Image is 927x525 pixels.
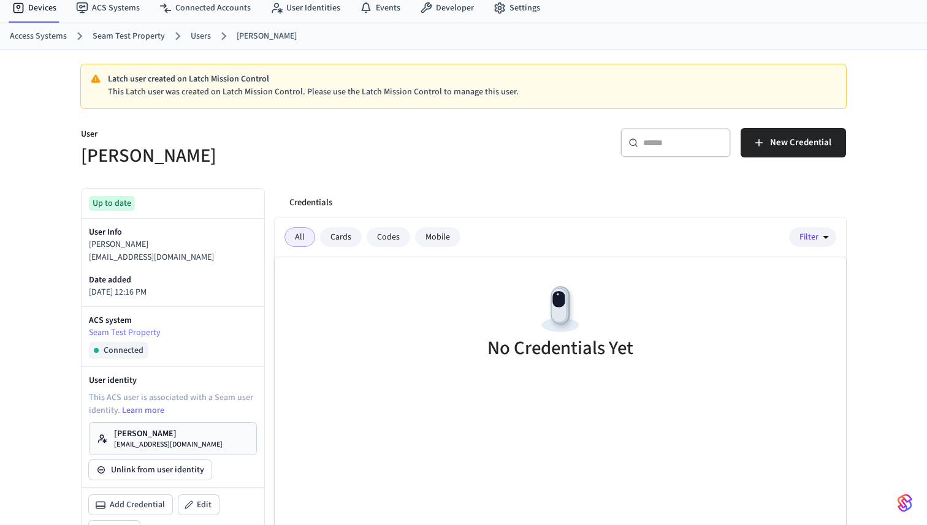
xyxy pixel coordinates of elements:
[367,227,410,247] div: Codes
[770,135,831,151] span: New Credential
[89,327,257,339] a: Seam Test Property
[89,274,257,286] p: Date added
[741,128,846,157] button: New Credential
[89,286,257,299] p: [DATE] 12:16 PM
[81,143,456,168] h5: [PERSON_NAME]
[89,495,172,515] button: Add Credential
[89,226,257,238] p: User Info
[320,227,362,247] div: Cards
[10,30,67,43] a: Access Systems
[110,499,165,511] span: Add Credential
[789,227,836,247] button: Filter
[533,282,588,337] img: Devices Empty State
[81,128,456,143] p: User
[89,314,257,327] p: ACS system
[114,428,223,440] p: [PERSON_NAME]
[197,499,212,511] span: Edit
[237,30,297,43] a: [PERSON_NAME]
[104,344,143,357] span: Connected
[122,404,164,417] a: Learn more
[108,86,836,99] p: This Latch user was created on Latch Mission Control. Please use the Latch Mission Control to man...
[89,251,257,264] p: [EMAIL_ADDRESS][DOMAIN_NAME]
[89,460,212,480] button: Unlink from user identity
[89,374,257,387] p: User identity
[89,238,257,251] p: [PERSON_NAME]
[108,73,836,86] p: Latch user created on Latch Mission Control
[191,30,211,43] a: Users
[487,336,633,361] h5: No Credentials Yet
[280,188,342,217] button: Credentials
[114,440,223,450] p: [EMAIL_ADDRESS][DOMAIN_NAME]
[898,493,912,513] img: SeamLogoGradient.69752ec5.svg
[93,30,165,43] a: Seam Test Property
[178,495,219,515] button: Edit
[89,196,135,211] div: Up to date
[415,227,460,247] div: Mobile
[89,422,257,455] a: [PERSON_NAME][EMAIL_ADDRESS][DOMAIN_NAME]
[284,227,315,247] div: All
[89,391,257,417] p: This ACS user is associated with a Seam user identity.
